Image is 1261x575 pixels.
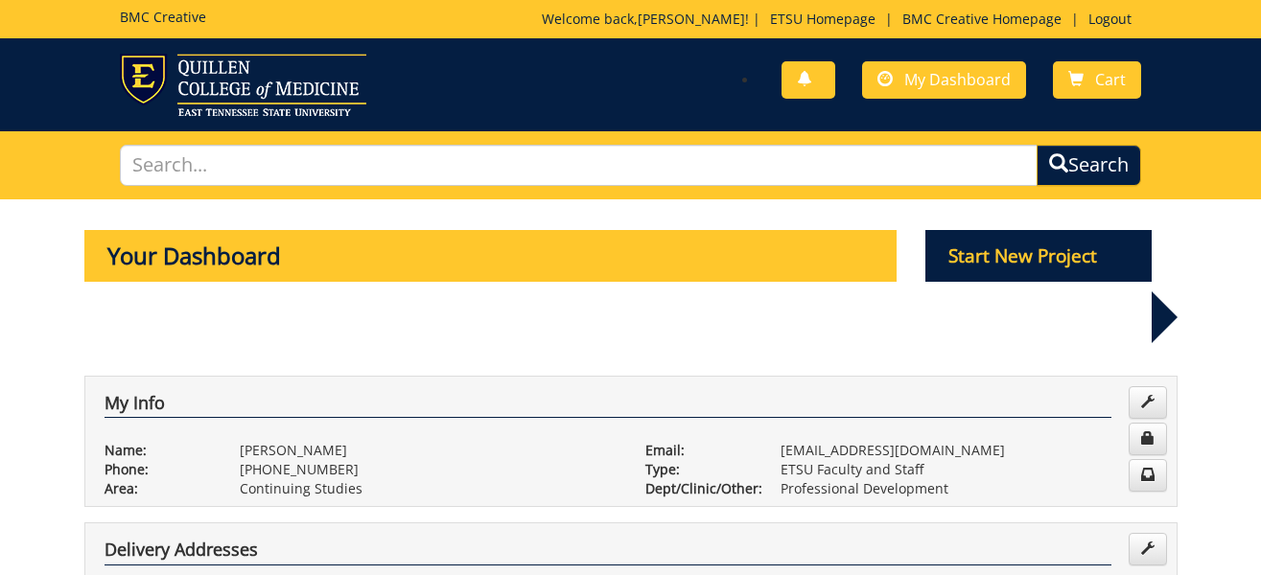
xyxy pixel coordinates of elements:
[1079,10,1141,28] a: Logout
[105,479,211,498] p: Area:
[925,230,1152,282] p: Start New Project
[120,54,366,116] img: ETSU logo
[120,145,1039,186] input: Search...
[240,479,617,498] p: Continuing Studies
[1129,533,1167,565] a: Edit Addresses
[760,10,885,28] a: ETSU Homepage
[781,479,1157,498] p: Professional Development
[1037,145,1141,186] button: Search
[105,460,211,479] p: Phone:
[925,248,1152,266] a: Start New Project
[645,460,752,479] p: Type:
[240,441,617,460] p: [PERSON_NAME]
[645,479,752,498] p: Dept/Clinic/Other:
[893,10,1071,28] a: BMC Creative Homepage
[645,441,752,460] p: Email:
[120,10,206,24] h5: BMC Creative
[904,69,1011,90] span: My Dashboard
[105,394,1111,419] h4: My Info
[1129,386,1167,419] a: Edit Info
[542,10,1141,29] p: Welcome back, ! | | |
[862,61,1026,99] a: My Dashboard
[1095,69,1126,90] span: Cart
[105,441,211,460] p: Name:
[1053,61,1141,99] a: Cart
[781,441,1157,460] p: [EMAIL_ADDRESS][DOMAIN_NAME]
[1129,423,1167,455] a: Change Password
[84,230,898,282] p: Your Dashboard
[105,540,1111,565] h4: Delivery Addresses
[781,460,1157,479] p: ETSU Faculty and Staff
[1129,459,1167,492] a: Change Communication Preferences
[240,460,617,479] p: [PHONE_NUMBER]
[638,10,745,28] a: [PERSON_NAME]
